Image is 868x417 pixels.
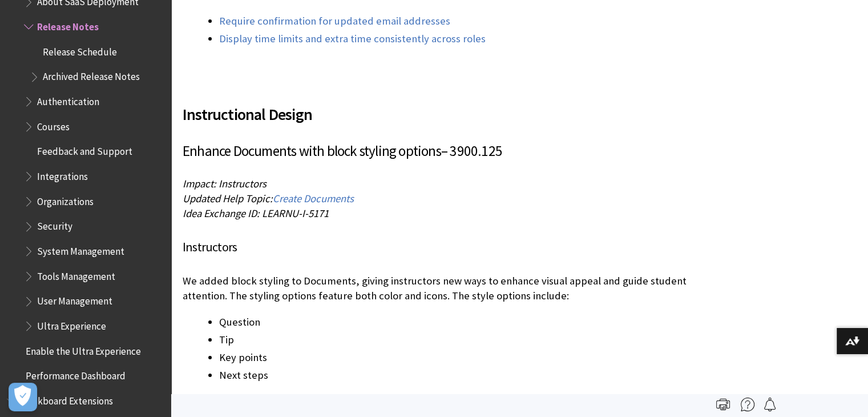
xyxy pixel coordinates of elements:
span: Archived Release Notes [43,67,140,83]
a: Require confirmation for updated email addresses [219,14,450,28]
span: Feedback and Support [37,142,132,158]
span: Blackboard Extensions [20,391,113,407]
li: Key points [219,350,688,366]
span: Tools Management [37,267,115,282]
span: Impact: Instructors [183,177,267,190]
h3: – 3900.125 [183,141,688,162]
span: Security [37,217,72,232]
span: Enhance Documents with block styling options [183,142,441,160]
img: More help [741,398,754,411]
a: Display time limits and extra time consistently across roles [219,32,486,46]
span: Idea Exchange ID: LEARNU-I-5171 [183,207,329,220]
span: User Management [37,292,112,307]
img: Print [716,398,730,411]
span: Integrations [37,167,88,182]
span: System Management [37,242,124,257]
span: Release Notes [37,17,99,33]
p: We added block styling to Documents, giving instructors new ways to enhance visual appeal and gui... [183,274,688,303]
span: Ultra Experience [37,316,106,332]
a: Create Documents [273,192,354,206]
span: Enable the Ultra Experience [26,342,141,357]
li: Question [219,314,688,330]
li: Next steps [219,367,688,383]
li: Tip [219,332,688,348]
span: Release Schedule [43,42,117,58]
img: Follow this page [763,398,777,411]
button: Open Preferences [9,383,37,411]
span: Organizations [37,192,94,207]
span: Performance Dashboard [26,366,126,382]
span: Courses [37,117,70,133]
span: Updated Help Topic: [183,192,273,205]
h2: Instructional Design [183,89,688,126]
h4: Instructors [183,238,688,256]
span: Authentication [37,92,99,107]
